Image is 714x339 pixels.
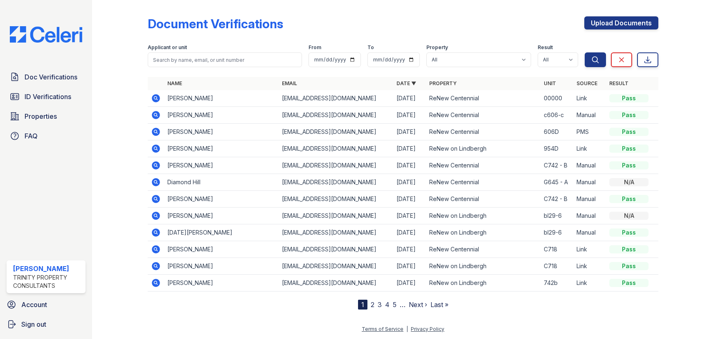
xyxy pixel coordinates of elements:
[358,300,367,310] div: 1
[279,140,393,157] td: [EMAIL_ADDRESS][DOMAIN_NAME]
[544,80,556,86] a: Unit
[13,273,82,290] div: Trinity Property Consultants
[609,145,649,153] div: Pass
[426,107,541,124] td: ReNew Centennial
[609,111,649,119] div: Pass
[393,107,426,124] td: [DATE]
[279,258,393,275] td: [EMAIL_ADDRESS][DOMAIN_NAME]
[426,174,541,191] td: ReNew Centennial
[573,241,606,258] td: Link
[411,326,444,332] a: Privacy Policy
[541,224,573,241] td: bl29-6
[279,174,393,191] td: [EMAIL_ADDRESS][DOMAIN_NAME]
[378,301,382,309] a: 3
[164,275,279,292] td: [PERSON_NAME]
[7,88,86,105] a: ID Verifications
[279,124,393,140] td: [EMAIL_ADDRESS][DOMAIN_NAME]
[538,44,553,51] label: Result
[393,174,426,191] td: [DATE]
[393,224,426,241] td: [DATE]
[609,245,649,253] div: Pass
[541,90,573,107] td: 00000
[393,157,426,174] td: [DATE]
[573,174,606,191] td: Manual
[393,124,426,140] td: [DATE]
[573,124,606,140] td: PMS
[21,300,47,310] span: Account
[279,107,393,124] td: [EMAIL_ADDRESS][DOMAIN_NAME]
[3,316,89,332] a: Sign out
[609,128,649,136] div: Pass
[396,80,416,86] a: Date ▼
[164,140,279,157] td: [PERSON_NAME]
[279,157,393,174] td: [EMAIL_ADDRESS][DOMAIN_NAME]
[393,301,396,309] a: 5
[541,191,573,208] td: C742 - B
[7,69,86,85] a: Doc Verifications
[164,224,279,241] td: [DATE][PERSON_NAME]
[609,80,628,86] a: Result
[279,208,393,224] td: [EMAIL_ADDRESS][DOMAIN_NAME]
[573,224,606,241] td: Manual
[393,140,426,157] td: [DATE]
[426,191,541,208] td: ReNew Centennial
[3,26,89,43] img: CE_Logo_Blue-a8612792a0a2168367f1c8372b55b34899dd931a85d93a1a3d3e32e68fde9ad4.png
[148,52,302,67] input: Search by name, email, or unit number
[541,157,573,174] td: C742 - B
[541,124,573,140] td: 606D
[164,107,279,124] td: [PERSON_NAME]
[609,212,649,220] div: N/A
[400,300,405,310] span: …
[309,44,321,51] label: From
[541,140,573,157] td: 954D
[609,94,649,102] div: Pass
[164,258,279,275] td: [PERSON_NAME]
[393,258,426,275] td: [DATE]
[609,195,649,203] div: Pass
[25,111,57,121] span: Properties
[609,178,649,186] div: N/A
[409,301,427,309] a: Next ›
[577,80,597,86] a: Source
[279,224,393,241] td: [EMAIL_ADDRESS][DOMAIN_NAME]
[279,90,393,107] td: [EMAIL_ADDRESS][DOMAIN_NAME]
[393,208,426,224] td: [DATE]
[7,128,86,144] a: FAQ
[393,90,426,107] td: [DATE]
[164,241,279,258] td: [PERSON_NAME]
[541,107,573,124] td: c606-c
[25,92,71,102] span: ID Verifications
[25,72,77,82] span: Doc Verifications
[385,301,390,309] a: 4
[573,208,606,224] td: Manual
[393,191,426,208] td: [DATE]
[393,241,426,258] td: [DATE]
[164,90,279,107] td: [PERSON_NAME]
[148,16,283,31] div: Document Verifications
[282,80,297,86] a: Email
[371,301,374,309] a: 2
[541,208,573,224] td: bl29-6
[3,296,89,313] a: Account
[573,275,606,292] td: Link
[426,208,541,224] td: ReNew on Lindbergh
[426,124,541,140] td: ReNew Centennial
[279,275,393,292] td: [EMAIL_ADDRESS][DOMAIN_NAME]
[164,157,279,174] td: [PERSON_NAME]
[426,241,541,258] td: ReNew Centennial
[573,107,606,124] td: Manual
[406,326,408,332] div: |
[541,275,573,292] td: 742b
[164,208,279,224] td: [PERSON_NAME]
[426,140,541,157] td: ReNew on Lindbergh
[25,131,38,141] span: FAQ
[279,191,393,208] td: [EMAIL_ADDRESS][DOMAIN_NAME]
[393,275,426,292] td: [DATE]
[430,301,448,309] a: Last »
[429,80,457,86] a: Property
[573,90,606,107] td: Link
[426,258,541,275] td: ReNew on Lindbergh
[426,275,541,292] td: ReNew on Lindbergh
[426,90,541,107] td: ReNew Centennial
